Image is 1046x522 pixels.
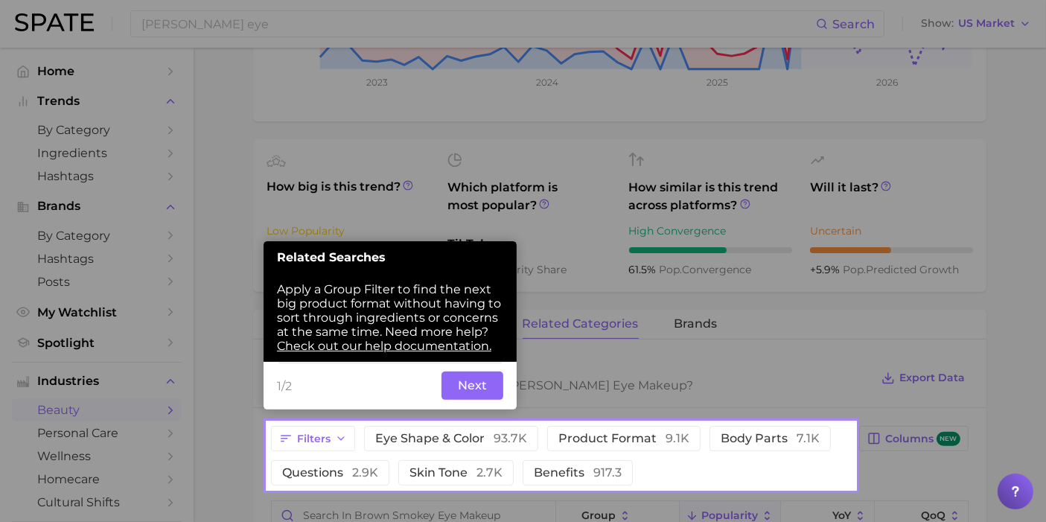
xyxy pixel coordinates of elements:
[297,433,331,445] span: Filters
[352,465,378,480] span: 2.9k
[476,465,503,480] span: 2.7k
[797,431,820,445] span: 7.1k
[558,433,689,445] span: product format
[593,465,622,480] span: 917.3
[375,433,527,445] span: eye shape & color
[282,467,378,479] span: questions
[721,433,820,445] span: body parts
[534,467,622,479] span: benefits
[271,426,355,451] button: Filters
[494,431,527,445] span: 93.7k
[409,467,503,479] span: skin tone
[666,431,689,445] span: 9.1k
